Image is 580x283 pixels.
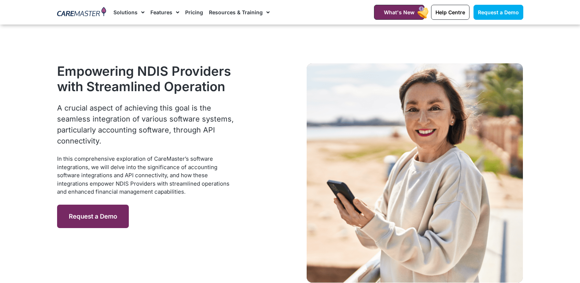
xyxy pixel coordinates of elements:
span: Request a Demo [478,9,519,15]
h2: Empowering NDIS Providers with Streamlined Operation [57,63,245,94]
a: Request a Demo [474,5,523,20]
a: Request a Demo [57,205,129,228]
div: In this comprehensive exploration of CareMaster’s software integrations, we will delve into the s... [57,155,236,196]
div: A crucial aspect of achieving this goal is the seamless integration of various software systems, ... [57,103,236,146]
span: Request a Demo [69,213,117,220]
span: What's New [384,9,415,15]
img: CareMaster Logo [57,7,106,18]
span: Help Centre [435,9,465,15]
a: What's New [374,5,424,20]
a: Help Centre [431,5,469,20]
